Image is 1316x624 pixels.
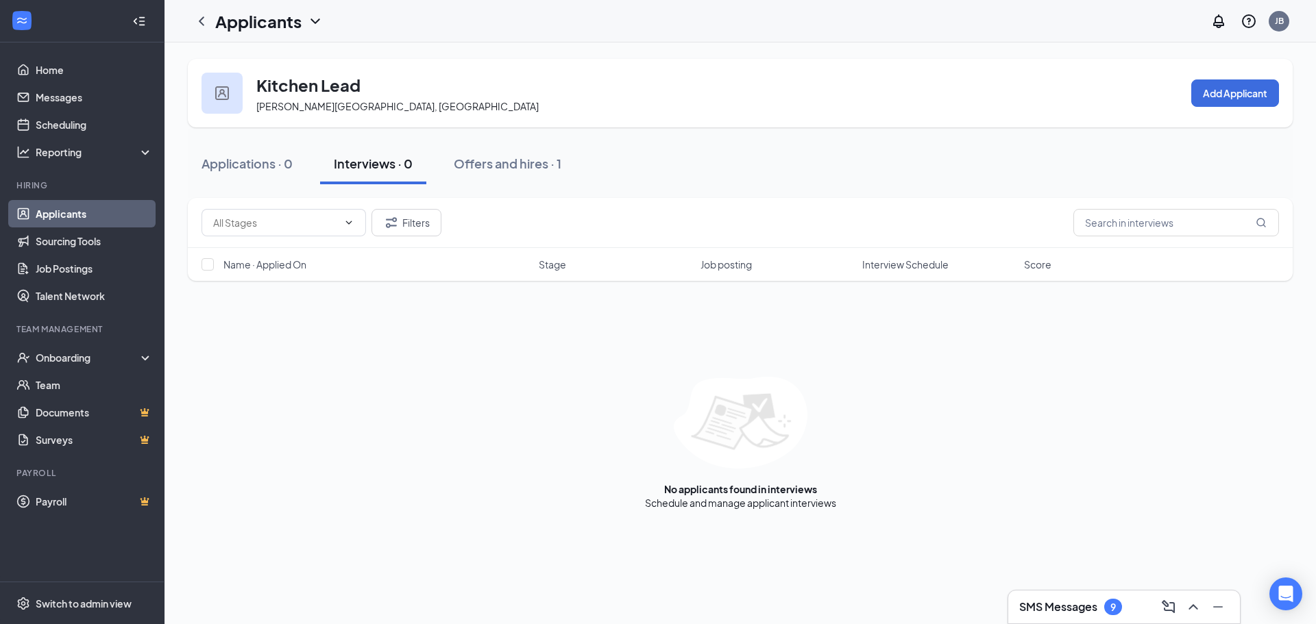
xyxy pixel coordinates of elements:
[862,258,949,271] span: Interview Schedule
[1210,599,1226,615] svg: Minimize
[202,155,293,172] div: Applications · 0
[1241,13,1257,29] svg: QuestionInfo
[15,14,29,27] svg: WorkstreamLogo
[1160,599,1177,615] svg: ComposeMessage
[1210,13,1227,29] svg: Notifications
[371,209,441,236] button: Filter Filters
[256,100,539,112] span: [PERSON_NAME][GEOGRAPHIC_DATA], [GEOGRAPHIC_DATA]
[539,258,566,271] span: Stage
[674,377,807,469] img: empty-state
[1191,79,1279,107] button: Add Applicant
[1269,577,1302,610] div: Open Intercom Messenger
[1185,599,1202,615] svg: ChevronUp
[334,155,413,172] div: Interviews · 0
[36,426,153,453] a: SurveysCrown
[36,56,153,84] a: Home
[16,351,30,364] svg: UserCheck
[645,496,836,510] div: Schedule and manage applicant interviews
[1275,15,1284,27] div: JB
[16,145,30,159] svg: Analysis
[36,200,153,227] a: Applicants
[36,84,153,111] a: Messages
[223,258,306,271] span: Name · Applied On
[1256,217,1267,228] svg: MagnifyingGlass
[1207,596,1229,618] button: Minimize
[16,179,150,191] div: Hiring
[36,145,154,159] div: Reporting
[700,258,752,271] span: Job posting
[193,13,210,29] svg: ChevronLeft
[1073,209,1279,236] input: Search in interviews
[16,467,150,479] div: Payroll
[343,217,354,228] svg: ChevronDown
[215,10,302,33] h1: Applicants
[132,14,146,28] svg: Collapse
[36,488,153,515] a: PayrollCrown
[307,13,324,29] svg: ChevronDown
[664,482,817,496] div: No applicants found in interviews
[36,111,153,138] a: Scheduling
[1182,596,1204,618] button: ChevronUp
[1110,601,1116,613] div: 9
[256,73,361,97] h3: Kitchen Lead
[1024,258,1051,271] span: Score
[36,351,141,364] div: Onboarding
[36,227,153,255] a: Sourcing Tools
[36,399,153,426] a: DocumentsCrown
[36,255,153,282] a: Job Postings
[16,597,30,610] svg: Settings
[36,282,153,310] a: Talent Network
[36,597,132,610] div: Switch to admin view
[454,155,561,172] div: Offers and hires · 1
[1158,596,1180,618] button: ComposeMessage
[1019,599,1097,614] h3: SMS Messages
[213,215,338,230] input: All Stages
[16,323,150,335] div: Team Management
[215,86,229,100] img: user icon
[383,214,400,231] svg: Filter
[36,371,153,399] a: Team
